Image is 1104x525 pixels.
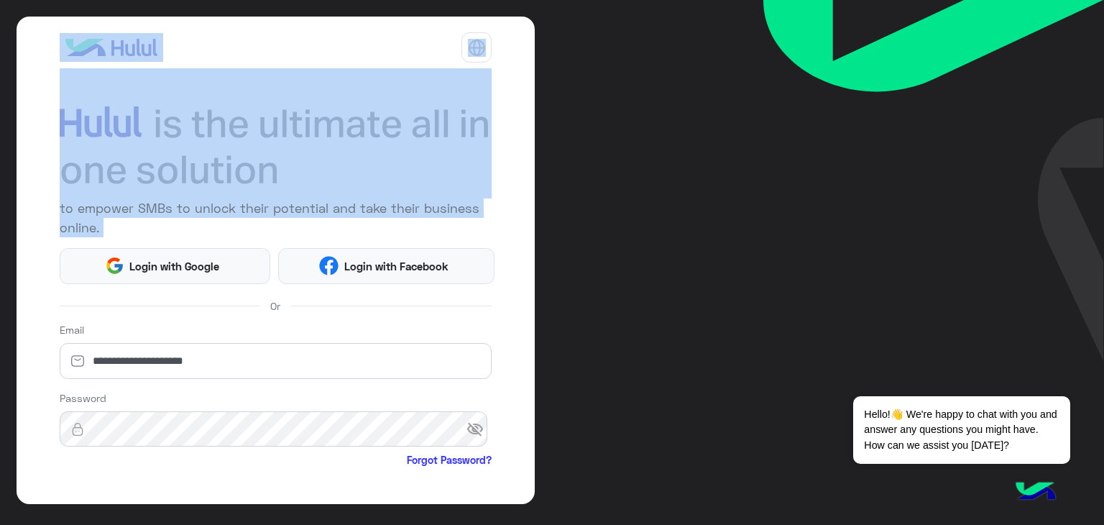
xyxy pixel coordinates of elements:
p: to empower SMBs to unlock their potential and take their business online. [60,198,492,237]
img: Facebook [319,256,339,275]
span: Login with Facebook [339,258,454,275]
img: tab [468,39,486,57]
label: Email [60,322,84,337]
span: Hello!👋 We're happy to chat with you and answer any questions you might have. How can we assist y... [853,396,1069,464]
img: Google [105,256,124,275]
span: Or [270,298,280,314]
label: Password [60,391,106,406]
img: lock [60,422,96,437]
button: Login with Facebook [278,248,494,284]
img: hulul-logo.png [1011,467,1061,518]
span: Login with Google [124,258,225,275]
img: hululLoginTitle_EN.svg [60,101,492,193]
img: email [60,354,96,368]
img: logo [60,33,163,62]
a: Forgot Password? [407,452,492,467]
button: Login with Google [60,248,270,284]
span: visibility_off [466,416,492,442]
